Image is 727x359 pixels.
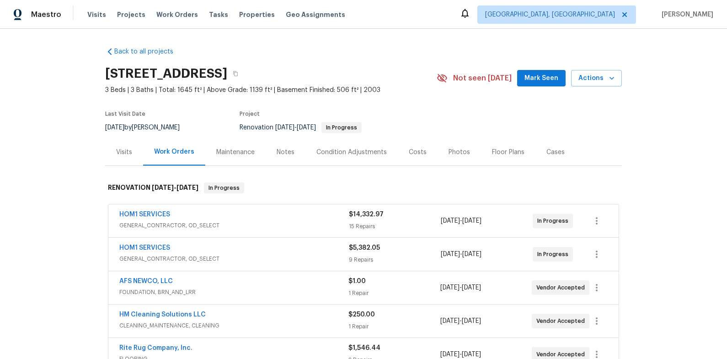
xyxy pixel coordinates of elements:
[349,245,380,251] span: $5,382.05
[209,11,228,18] span: Tasks
[440,283,481,292] span: -
[119,245,170,251] a: HOM1 SERVICES
[119,321,348,330] span: CLEANING_MAINTENANCE, CLEANING
[152,184,174,191] span: [DATE]
[240,124,362,131] span: Renovation
[105,122,191,133] div: by [PERSON_NAME]
[119,311,206,318] a: HM Cleaning Solutions LLC
[205,183,243,193] span: In Progress
[578,73,615,84] span: Actions
[453,74,512,83] span: Not seen [DATE]
[119,345,192,351] a: Rite Rug Company, Inc.
[536,350,588,359] span: Vendor Accepted
[348,345,380,351] span: $1,546.44
[119,288,348,297] span: FOUNDATION, BRN_AND_LRR
[440,351,460,358] span: [DATE]
[322,125,361,130] span: In Progress
[286,10,345,19] span: Geo Assignments
[462,318,481,324] span: [DATE]
[462,284,481,291] span: [DATE]
[316,148,387,157] div: Condition Adjustments
[409,148,427,157] div: Costs
[349,255,441,264] div: 9 Repairs
[537,216,572,225] span: In Progress
[176,184,198,191] span: [DATE]
[119,254,349,263] span: GENERAL_CONTRACTOR, OD_SELECT
[348,289,440,298] div: 1 Repair
[275,124,294,131] span: [DATE]
[349,211,384,218] span: $14,332.97
[105,124,124,131] span: [DATE]
[297,124,316,131] span: [DATE]
[154,147,194,156] div: Work Orders
[485,10,615,19] span: [GEOGRAPHIC_DATA], [GEOGRAPHIC_DATA]
[536,283,588,292] span: Vendor Accepted
[348,311,375,318] span: $250.00
[658,10,713,19] span: [PERSON_NAME]
[440,350,481,359] span: -
[227,65,244,82] button: Copy Address
[348,278,366,284] span: $1.00
[108,182,198,193] h6: RENOVATION
[537,250,572,259] span: In Progress
[87,10,106,19] span: Visits
[116,148,132,157] div: Visits
[524,73,558,84] span: Mark Seen
[105,86,437,95] span: 3 Beds | 3 Baths | Total: 1645 ft² | Above Grade: 1139 ft² | Basement Finished: 506 ft² | 2003
[119,278,173,284] a: AFS NEWCO, LLC
[462,218,481,224] span: [DATE]
[441,250,481,259] span: -
[441,216,481,225] span: -
[105,173,622,203] div: RENOVATION [DATE]-[DATE]In Progress
[348,322,440,331] div: 1 Repair
[277,148,294,157] div: Notes
[117,10,145,19] span: Projects
[462,351,481,358] span: [DATE]
[462,251,481,257] span: [DATE]
[240,111,260,117] span: Project
[536,316,588,326] span: Vendor Accepted
[517,70,566,87] button: Mark Seen
[441,251,460,257] span: [DATE]
[239,10,275,19] span: Properties
[216,148,255,157] div: Maintenance
[152,184,198,191] span: -
[492,148,524,157] div: Floor Plans
[440,318,460,324] span: [DATE]
[105,69,227,78] h2: [STREET_ADDRESS]
[119,221,349,230] span: GENERAL_CONTRACTOR, OD_SELECT
[156,10,198,19] span: Work Orders
[105,111,145,117] span: Last Visit Date
[440,316,481,326] span: -
[449,148,470,157] div: Photos
[105,47,193,56] a: Back to all projects
[119,211,170,218] a: HOM1 SERVICES
[349,222,441,231] div: 15 Repairs
[31,10,61,19] span: Maestro
[440,284,460,291] span: [DATE]
[441,218,460,224] span: [DATE]
[546,148,565,157] div: Cases
[571,70,622,87] button: Actions
[275,124,316,131] span: -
